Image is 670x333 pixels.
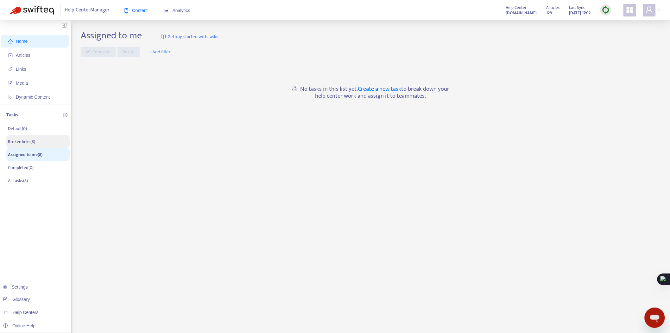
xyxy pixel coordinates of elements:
[81,30,142,41] h2: Assigned to me
[8,53,13,57] span: account-book
[164,8,169,13] span: area-chart
[161,30,218,44] a: Getting started with tasks
[602,6,610,14] img: sync.dc5367851b00ba804db3.png
[161,34,166,39] img: image-link
[16,81,28,86] span: Media
[16,95,50,100] span: Dynamic Content
[65,4,110,16] span: Help Center Manager
[124,8,148,13] span: Content
[16,39,28,44] span: Home
[63,113,67,117] span: plus-circle
[9,6,54,15] img: Swifteq
[506,4,527,11] span: Help Center
[13,310,39,315] span: Help Centers
[124,8,129,13] span: book
[16,53,30,58] span: Articles
[16,67,26,72] span: Links
[81,47,116,57] button: Complete
[8,164,34,171] p: Completed ( 0 )
[8,95,13,99] span: container
[626,6,634,14] span: appstore
[8,138,35,145] p: Broken links ( 8 )
[3,323,35,328] a: Online Help
[569,4,585,11] span: Last Sync
[8,67,13,71] span: link
[8,177,28,184] p: All tasks ( 8 )
[8,125,27,132] p: Default ( 0 )
[167,33,218,41] span: Getting started with tasks
[358,84,401,94] a: Create a new task
[506,9,537,16] a: [DOMAIN_NAME]
[646,6,653,14] span: user
[547,4,560,11] span: Articles
[149,48,171,56] span: + Add filter
[292,86,450,100] h5: No tasks in this list yet. to break down your help center work and assign it to teammates.
[569,10,591,16] strong: [DATE] 17:02
[547,10,552,16] strong: 129
[506,10,537,16] strong: [DOMAIN_NAME]
[292,86,298,92] span: gold
[645,308,665,328] iframe: Button to launch messaging window
[3,284,28,290] a: Settings
[117,47,140,57] button: Delete
[8,39,13,43] span: home
[8,81,13,85] span: file-image
[8,151,42,158] p: Assigned to me ( 8 )
[3,297,30,302] a: Glossary
[164,8,190,13] span: Analytics
[6,111,18,119] p: Tasks
[144,47,176,57] button: + Add filter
